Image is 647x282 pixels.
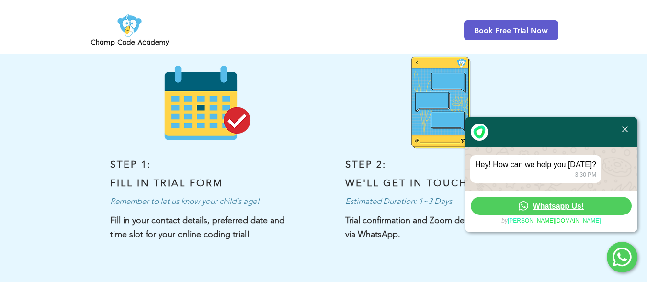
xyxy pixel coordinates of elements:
a: [PERSON_NAME][DOMAIN_NAME] [508,217,601,225]
img: Free Online Coding Trial for Kids Step 1 [158,66,254,140]
img: Free Online Coding Trial for Kids Step 2 [406,56,476,151]
span: STEP 1: [110,158,151,170]
span: Remember to let us know your child's age! [110,196,260,206]
span: Book Free Trial Now [474,26,548,35]
span: WE'LL GET IN TOUCH [345,177,467,189]
img: edna-logo.svg [471,124,488,141]
img: icon-close.png [622,126,628,132]
div: by [465,217,637,225]
span: STEP 2: [345,158,386,170]
span: Estimated Duration: 1~3 Days [345,196,452,206]
span: FILL IN TRIAL FORM [110,177,223,189]
p: Fill in your contact details, preferred date and time slot for your online coding trial! [110,214,302,241]
div: 3.30 PM [475,171,596,178]
a: Whatsapp Us! [471,197,632,215]
img: Champ Code Academy Logo PNG.png [89,11,171,49]
div: Hey! How can we help you [DATE]? [475,160,596,169]
a: Book Free Trial Now [464,20,558,40]
span: Whatsapp Us! [533,202,584,211]
p: Trial confirmation and Zoom details will be sent via WhatsApp. [345,214,537,241]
